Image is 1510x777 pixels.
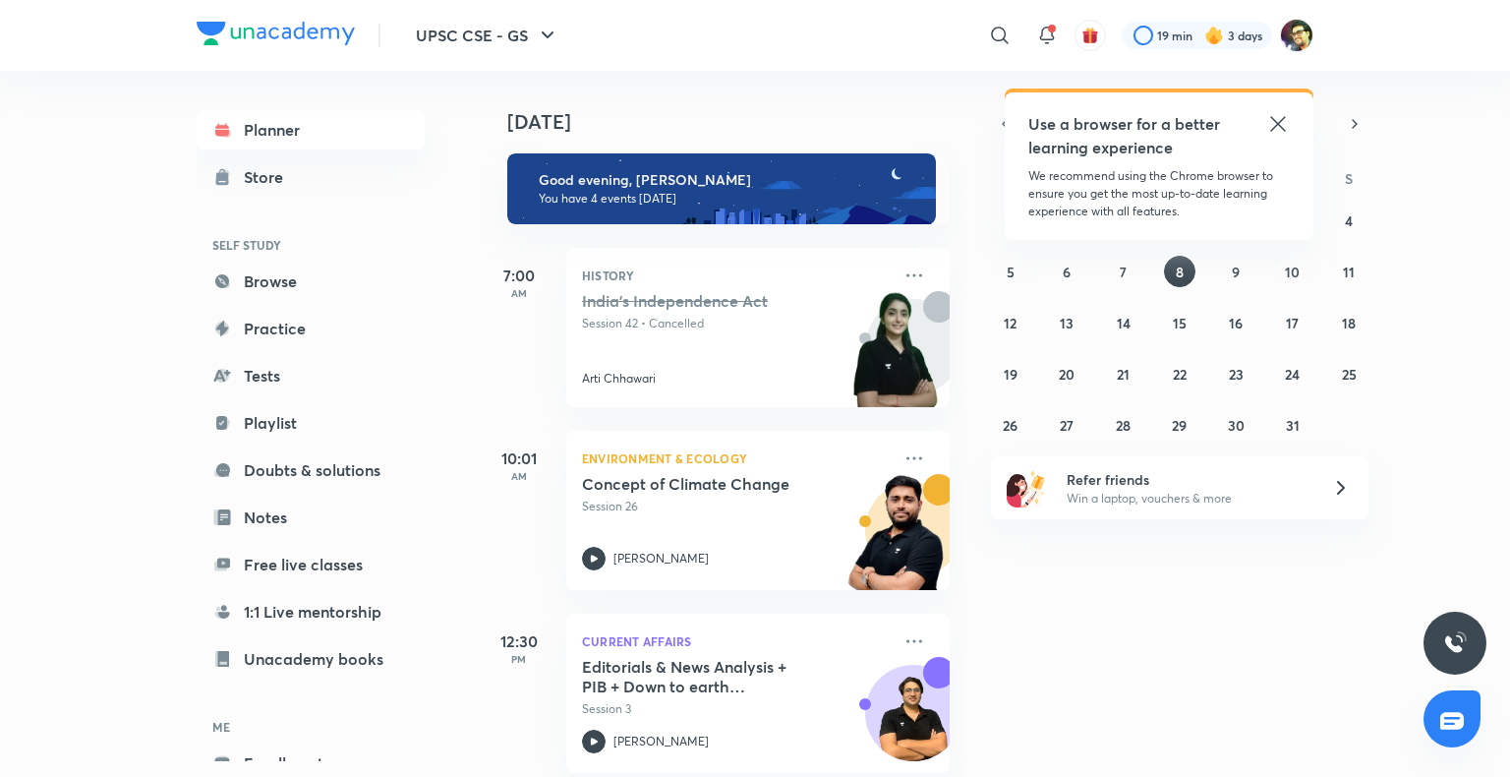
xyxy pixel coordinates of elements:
abbr: October 19, 2025 [1004,365,1017,384]
p: We recommend using the Chrome browser to ensure you get the most up-to-date learning experience w... [1028,167,1290,220]
button: UPSC CSE - GS [404,16,571,55]
abbr: October 15, 2025 [1173,314,1187,332]
button: October 15, 2025 [1164,307,1195,338]
abbr: October 29, 2025 [1172,416,1187,435]
abbr: October 5, 2025 [1007,263,1015,281]
button: October 28, 2025 [1108,409,1139,441]
abbr: October 26, 2025 [1003,416,1017,435]
abbr: October 18, 2025 [1342,314,1356,332]
p: You have 4 events [DATE] [539,191,918,207]
p: Session 26 [582,498,891,515]
h5: Concept of Climate Change [582,474,827,494]
p: AM [480,287,558,299]
abbr: October 24, 2025 [1285,365,1300,384]
button: October 11, 2025 [1333,256,1365,287]
button: October 12, 2025 [995,307,1026,338]
button: October 9, 2025 [1220,256,1251,287]
p: AM [480,470,558,482]
abbr: October 25, 2025 [1342,365,1357,384]
a: Company Logo [197,22,355,50]
abbr: October 28, 2025 [1116,416,1131,435]
h5: Editorials & News Analysis + PIB + Down to earth (October) - L3 [582,657,827,696]
a: Unacademy books [197,639,425,679]
abbr: October 17, 2025 [1286,314,1299,332]
abbr: October 10, 2025 [1285,263,1300,281]
abbr: October 23, 2025 [1229,365,1244,384]
abbr: October 7, 2025 [1120,263,1127,281]
img: Company Logo [197,22,355,45]
button: October 14, 2025 [1108,307,1139,338]
a: Browse [197,262,425,301]
p: Win a laptop, vouchers & more [1067,490,1308,508]
a: Playlist [197,403,425,443]
abbr: October 31, 2025 [1286,416,1300,435]
img: unacademy [842,291,950,427]
abbr: Saturday [1345,169,1353,188]
p: History [582,264,891,287]
img: ttu [1443,631,1467,655]
abbr: October 13, 2025 [1060,314,1074,332]
h6: Refer friends [1067,469,1308,490]
button: October 21, 2025 [1108,358,1139,389]
button: October 7, 2025 [1108,256,1139,287]
h5: 12:30 [480,629,558,653]
p: [PERSON_NAME] [613,733,709,750]
button: October 16, 2025 [1220,307,1251,338]
button: October 23, 2025 [1220,358,1251,389]
div: Store [244,165,295,189]
button: October 17, 2025 [1277,307,1308,338]
abbr: October 21, 2025 [1117,365,1130,384]
button: October 24, 2025 [1277,358,1308,389]
a: Tests [197,356,425,395]
abbr: October 16, 2025 [1229,314,1243,332]
abbr: October 12, 2025 [1004,314,1016,332]
abbr: October 14, 2025 [1117,314,1131,332]
a: Notes [197,498,425,537]
p: PM [480,653,558,665]
a: Doubts & solutions [197,450,425,490]
button: October 10, 2025 [1277,256,1308,287]
h5: 10:01 [480,447,558,470]
h4: [DATE] [507,110,969,134]
abbr: October 8, 2025 [1176,263,1184,281]
abbr: October 11, 2025 [1343,263,1355,281]
button: October 22, 2025 [1164,358,1195,389]
abbr: October 20, 2025 [1059,365,1074,384]
button: October 26, 2025 [995,409,1026,441]
button: October 5, 2025 [995,256,1026,287]
img: evening [507,153,936,224]
a: Free live classes [197,545,425,584]
p: Current Affairs [582,629,891,653]
button: October 18, 2025 [1333,307,1365,338]
abbr: October 27, 2025 [1060,416,1074,435]
button: October 13, 2025 [1051,307,1082,338]
button: October 6, 2025 [1051,256,1082,287]
button: October 30, 2025 [1220,409,1251,441]
abbr: October 22, 2025 [1173,365,1187,384]
a: Store [197,157,425,197]
h5: 7:00 [480,264,558,287]
h6: ME [197,710,425,744]
p: Arti Chhawari [582,370,656,388]
button: October 25, 2025 [1333,358,1365,389]
p: Session 42 • Cancelled [582,315,891,332]
abbr: October 6, 2025 [1063,263,1071,281]
img: streak [1204,26,1224,45]
button: October 31, 2025 [1277,409,1308,441]
abbr: October 9, 2025 [1232,263,1240,281]
p: Environment & Ecology [582,447,891,470]
a: Practice [197,309,425,348]
img: unacademy [842,474,950,610]
img: Mukesh Kumar Shahi [1280,19,1313,52]
p: [PERSON_NAME] [613,550,709,568]
button: avatar [1074,20,1106,51]
h5: India's Independence Act [582,291,827,311]
abbr: October 4, 2025 [1345,211,1353,230]
img: Avatar [866,676,960,770]
img: avatar [1081,27,1099,44]
h6: SELF STUDY [197,228,425,262]
button: October 4, 2025 [1333,205,1365,236]
a: Planner [197,110,425,149]
img: referral [1007,468,1046,508]
abbr: October 30, 2025 [1228,416,1245,435]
